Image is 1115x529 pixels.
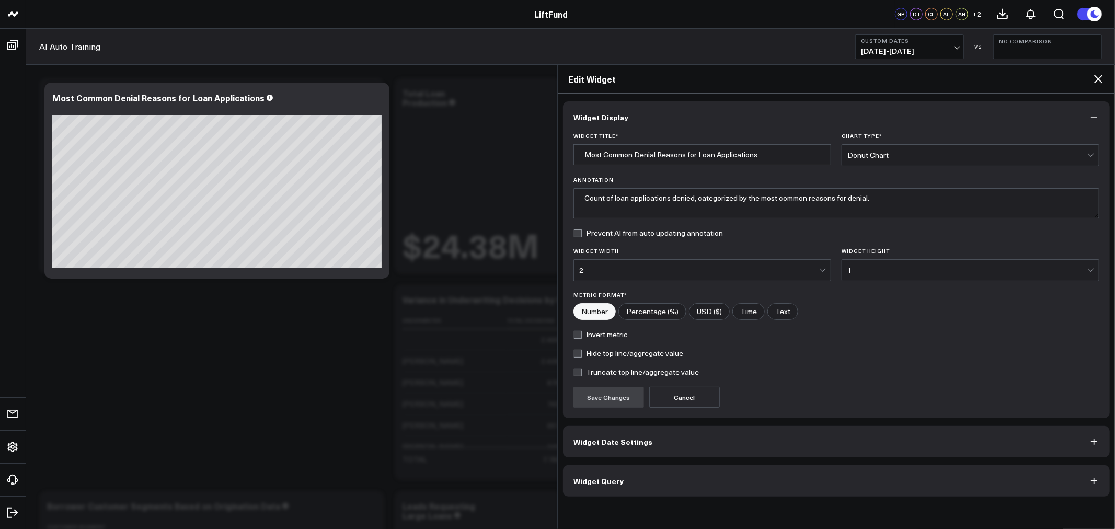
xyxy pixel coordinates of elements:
label: Chart Type * [842,133,1099,139]
div: [PERSON_NAME] [403,377,463,388]
b: No Comparison [999,38,1096,44]
span: [DATE] - [DATE] [861,47,958,55]
button: Custom Dates[DATE]-[DATE] [855,34,964,59]
div: 245 [547,442,560,452]
div: 651 [547,420,560,431]
div: 7.78K [543,454,561,465]
label: USD ($) [689,303,730,320]
label: Widget Width [573,248,831,254]
div: AL [940,8,953,20]
div: 2.43K [541,356,560,366]
a: AI Auto Training [39,41,100,52]
span: Widget Date Settings [573,438,652,446]
div: Donut Chart [847,151,1087,159]
label: Annotation [573,177,1099,183]
div: [PERSON_NAME] [403,356,463,366]
button: Widget Date Settings [563,426,1110,457]
label: Prevent AI from auto updating annotation [573,229,723,237]
label: Invert metric [573,330,628,339]
button: Widget Query [563,465,1110,497]
a: LiftFund [534,8,568,20]
button: Widget Display [563,101,1110,133]
div: Borrower Customer Segments Based on Origination Data [47,500,280,512]
div: Most Common Denial Reasons for Loan Applications [52,92,265,103]
div: [PERSON_NAME] [403,399,463,409]
div: 743 [547,399,560,409]
label: Truncate top line/aggregate value [573,368,699,376]
div: TOTAL [403,454,427,465]
label: Text [767,303,798,320]
div: Total Loan Production [403,87,447,108]
span: Widget Query [573,477,624,485]
textarea: Count of loan applications denied, categorized by the most common reasons for denial. [573,188,1099,218]
th: Underwriter [403,312,507,329]
label: Widget Title * [573,133,831,139]
label: Widget Height [842,248,1099,254]
button: Save Changes [573,387,644,408]
label: Metric Format* [573,292,1099,298]
label: Time [732,303,765,320]
span: + 2 [973,10,982,18]
div: $24.38M [403,228,539,261]
span: Widget Display [573,113,628,121]
div: [PERSON_NAME] [403,442,463,452]
div: 2.46K [541,335,560,345]
div: Variance in Underwriting Decisions by Underwriter [403,294,606,305]
div: 2 [579,266,819,274]
button: No Comparison [993,34,1102,59]
input: Enter your widget title [573,144,831,165]
button: +2 [971,8,983,20]
div: AH [956,8,968,20]
label: Hide top line/aggregate value [573,349,683,358]
label: Percentage (%) [618,303,686,320]
button: Cancel [649,387,720,408]
b: Custom Dates [861,38,958,44]
div: [PERSON_NAME] [403,420,463,431]
div: VS [969,43,988,50]
th: Total Decisions [507,312,569,329]
h2: Edit Widget [568,73,1092,85]
div: 1 [847,266,1087,274]
label: Number [573,303,616,320]
div: 879 [547,377,560,388]
div: DT [910,8,923,20]
div: Leads Requesting Large Loans [403,500,475,521]
div: GP [895,8,907,20]
div: CL [925,8,938,20]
